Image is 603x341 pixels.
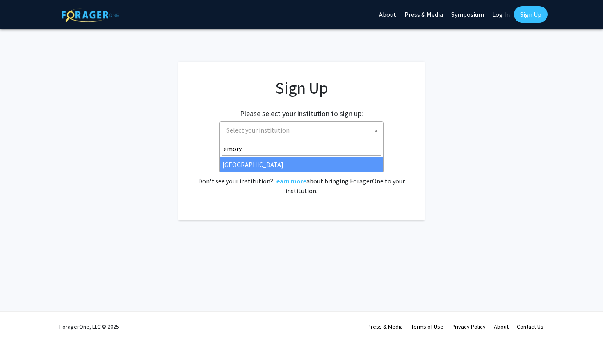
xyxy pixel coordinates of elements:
[62,8,119,22] img: ForagerOne Logo
[220,157,383,172] li: [GEOGRAPHIC_DATA]
[59,312,119,341] div: ForagerOne, LLC © 2025
[517,323,544,330] a: Contact Us
[514,6,548,23] a: Sign Up
[452,323,486,330] a: Privacy Policy
[226,126,290,134] span: Select your institution
[223,122,383,139] span: Select your institution
[411,323,443,330] a: Terms of Use
[6,304,35,335] iframe: Chat
[222,142,381,156] input: Search
[273,177,306,185] a: Learn more about bringing ForagerOne to your institution
[195,78,408,98] h1: Sign Up
[195,156,408,196] div: Already have an account? . Don't see your institution? about bringing ForagerOne to your institut...
[240,109,363,118] h2: Please select your institution to sign up:
[368,323,403,330] a: Press & Media
[219,121,384,140] span: Select your institution
[494,323,509,330] a: About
